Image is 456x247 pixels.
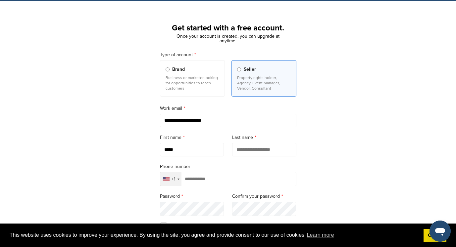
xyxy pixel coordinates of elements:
[244,66,256,73] span: Seller
[160,163,296,170] label: Phone number
[160,134,224,141] label: First name
[237,75,291,91] p: Property rights holder, Agency, Event Manager, Vendor, Consultant
[166,67,170,71] input: Brand Business or marketer looking for opportunities to reach customers
[232,134,296,141] label: Last name
[10,230,418,240] span: This website uses cookies to improve your experience. By using the site, you agree and provide co...
[160,172,181,186] div: Selected country
[177,33,279,44] span: Once your account is created, you can upgrade at anytime.
[430,221,451,242] iframe: Button to launch messaging window
[424,229,446,242] a: dismiss cookie message
[166,75,219,91] p: Business or marketer looking for opportunities to reach customers
[160,51,296,59] label: Type of account
[232,193,296,200] label: Confirm your password
[160,193,224,200] label: Password
[160,105,296,112] label: Work email
[237,67,241,71] input: Seller Property rights holder, Agency, Event Manager, Vendor, Consultant
[170,223,244,228] p: Receive the SponsorPitch Weekly Update
[306,230,335,240] a: learn more about cookies
[172,66,185,73] span: Brand
[152,22,304,34] h1: Get started with a free account.
[172,177,176,182] div: +1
